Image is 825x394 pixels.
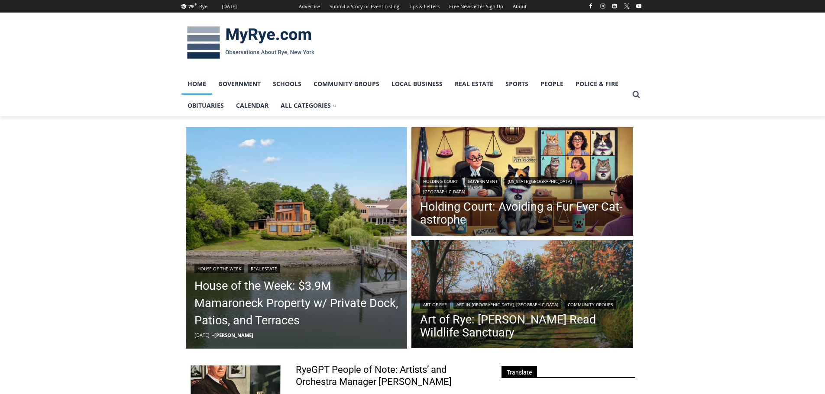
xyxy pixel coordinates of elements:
span: F [195,2,197,6]
a: Government [465,177,501,186]
div: [DATE] [222,3,237,10]
a: Community Groups [307,73,385,95]
img: DALLE 2025-08-10 Holding Court - humorous cat custody trial [411,127,633,238]
a: Calendar [230,95,275,116]
time: [DATE] [194,332,210,338]
a: X [621,1,632,11]
a: Obituaries [181,95,230,116]
div: | [194,263,399,273]
a: Read More Holding Court: Avoiding a Fur Ever Cat-astrophe [411,127,633,238]
a: Real Estate [449,73,499,95]
a: All Categories [275,95,343,116]
a: Facebook [586,1,596,11]
span: – [212,332,214,338]
a: Art of Rye [420,300,450,309]
a: [PERSON_NAME] [214,332,253,338]
img: (PHOTO: Edith G. Read Wildlife Sanctuary (Acrylic 12x24). Trail along Playland Lake. By Elizabeth... [411,240,633,351]
a: Schools [267,73,307,95]
a: Real Estate [248,264,280,273]
a: Sports [499,73,534,95]
div: | | [420,298,624,309]
a: House of the Week [194,264,244,273]
a: Government [212,73,267,95]
a: Read More Art of Rye: Edith G. Read Wildlife Sanctuary [411,240,633,351]
a: [US_STATE][GEOGRAPHIC_DATA] [505,177,575,186]
img: MyRye.com [181,20,320,65]
a: Instagram [598,1,608,11]
a: Art of Rye: [PERSON_NAME] Read Wildlife Sanctuary [420,313,624,339]
button: View Search Form [628,87,644,103]
span: All Categories [281,101,337,110]
a: Linkedin [609,1,620,11]
a: RyeGPT People of Note: Artists’ and Orchestra Manager [PERSON_NAME] [296,364,486,388]
div: Rye [199,3,207,10]
span: Translate [501,366,537,378]
div: | | | [420,175,624,196]
span: 79 [188,3,194,10]
a: YouTube [634,1,644,11]
img: 1160 Greacen Point Road, Mamaroneck [186,127,408,349]
a: House of the Week: $3.9M Mamaroneck Property w/ Private Dock, Patios, and Terraces [194,277,399,329]
a: People [534,73,569,95]
a: Local Business [385,73,449,95]
nav: Primary Navigation [181,73,628,117]
a: Holding Court [420,177,461,186]
a: Community Groups [565,300,616,309]
a: Home [181,73,212,95]
a: [GEOGRAPHIC_DATA] [420,187,468,196]
a: Read More House of the Week: $3.9M Mamaroneck Property w/ Private Dock, Patios, and Terraces [186,127,408,349]
a: Art in [GEOGRAPHIC_DATA], [GEOGRAPHIC_DATA] [453,300,561,309]
a: Holding Court: Avoiding a Fur Ever Cat-astrophe [420,200,624,226]
a: Police & Fire [569,73,624,95]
